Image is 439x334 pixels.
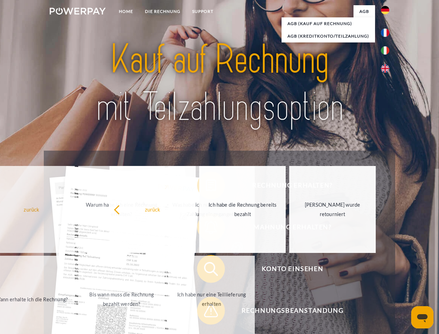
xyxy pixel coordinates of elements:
[282,17,375,30] a: AGB (Kauf auf Rechnung)
[381,64,389,73] img: en
[381,46,389,55] img: it
[207,297,377,325] span: Rechnungsbeanstandung
[139,5,186,18] a: DIE RECHNUNG
[114,205,192,214] div: zurück
[282,30,375,42] a: AGB (Kreditkonto/Teilzahlung)
[50,8,106,15] img: logo-powerpay-white.svg
[197,255,378,283] button: Konto einsehen
[207,255,377,283] span: Konto einsehen
[381,6,389,14] img: de
[172,290,251,309] div: Ich habe nur eine Teillieferung erhalten
[293,200,372,219] div: [PERSON_NAME] wurde retourniert
[381,29,389,37] img: fr
[197,297,378,325] button: Rechnungsbeanstandung
[66,33,373,133] img: title-powerpay_de.svg
[113,5,139,18] a: Home
[186,5,219,18] a: SUPPORT
[353,5,375,18] a: agb
[82,290,161,309] div: Bis wann muss die Rechnung bezahlt werden?
[411,306,433,328] iframe: Schaltfläche zum Öffnen des Messaging-Fensters
[203,200,282,219] div: Ich habe die Rechnung bereits bezahlt
[82,200,161,219] div: Warum habe ich eine Rechnung erhalten?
